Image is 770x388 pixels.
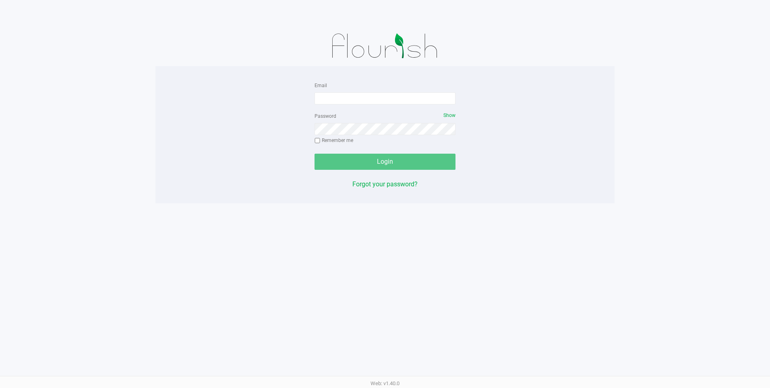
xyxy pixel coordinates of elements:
button: Forgot your password? [352,179,418,189]
label: Email [315,82,327,89]
input: Remember me [315,138,320,144]
label: Remember me [315,137,353,144]
span: Web: v1.40.0 [371,380,399,386]
label: Password [315,113,336,120]
span: Show [443,113,455,118]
